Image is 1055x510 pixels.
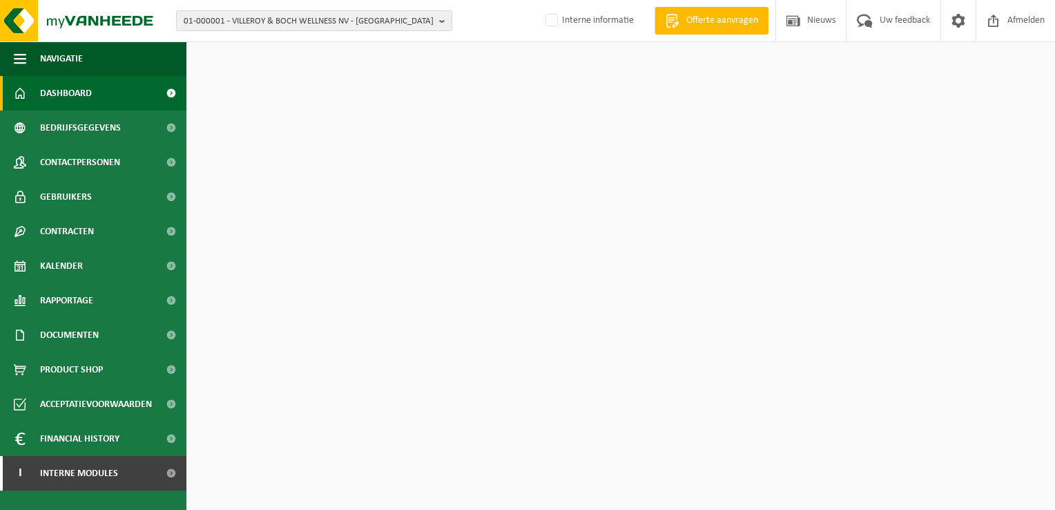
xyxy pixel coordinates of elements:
[683,14,762,28] span: Offerte aanvragen
[40,214,94,249] span: Contracten
[40,111,121,145] span: Bedrijfsgegevens
[40,180,92,214] span: Gebruikers
[14,456,26,491] span: I
[40,145,120,180] span: Contactpersonen
[40,352,103,387] span: Product Shop
[40,318,99,352] span: Documenten
[40,456,118,491] span: Interne modules
[40,41,83,76] span: Navigatie
[40,249,83,283] span: Kalender
[655,7,768,35] a: Offerte aanvragen
[40,387,152,422] span: Acceptatievoorwaarden
[184,11,434,32] span: 01-000001 - VILLEROY & BOCH WELLNESS NV - [GEOGRAPHIC_DATA]
[40,283,93,318] span: Rapportage
[176,10,452,31] button: 01-000001 - VILLEROY & BOCH WELLNESS NV - [GEOGRAPHIC_DATA]
[543,10,634,31] label: Interne informatie
[40,76,92,111] span: Dashboard
[40,422,119,456] span: Financial History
